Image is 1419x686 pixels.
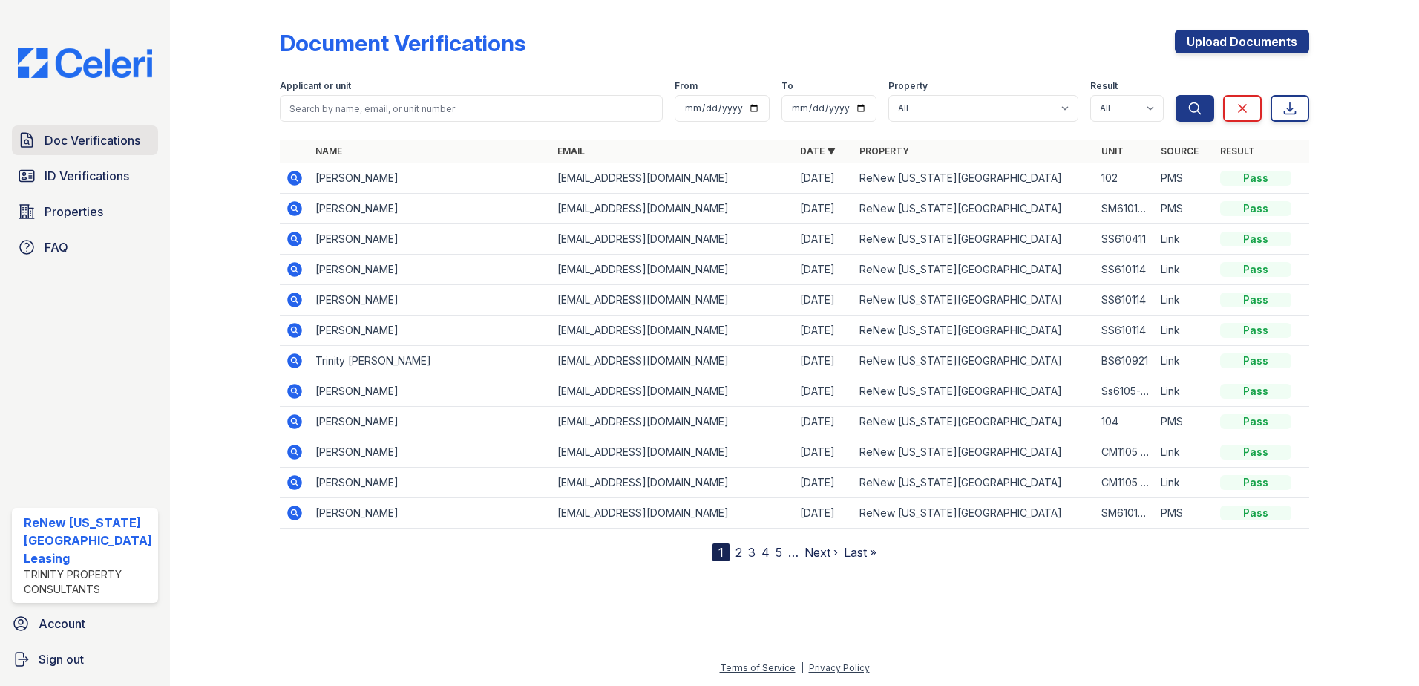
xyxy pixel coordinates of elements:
td: ReNew [US_STATE][GEOGRAPHIC_DATA] [853,224,1096,255]
td: ReNew [US_STATE][GEOGRAPHIC_DATA] [853,255,1096,285]
label: Property [888,80,928,92]
td: [EMAIL_ADDRESS][DOMAIN_NAME] [551,285,794,316]
td: CM1105 apt202 [1095,468,1155,498]
a: Sign out [6,644,164,674]
td: [DATE] [794,163,853,194]
span: Properties [45,203,103,220]
td: [PERSON_NAME] [309,224,552,255]
td: ReNew [US_STATE][GEOGRAPHIC_DATA] [853,376,1096,407]
td: Link [1155,346,1214,376]
td: PMS [1155,498,1214,529]
td: [EMAIL_ADDRESS][DOMAIN_NAME] [551,376,794,407]
td: ReNew [US_STATE][GEOGRAPHIC_DATA] [853,437,1096,468]
td: [PERSON_NAME] [309,255,552,285]
td: [EMAIL_ADDRESS][DOMAIN_NAME] [551,194,794,224]
td: [DATE] [794,376,853,407]
td: Link [1155,468,1214,498]
td: SS610114 [1095,316,1155,346]
span: … [788,543,799,561]
div: Pass [1220,232,1291,246]
td: [PERSON_NAME] [309,163,552,194]
a: Privacy Policy [809,662,870,673]
span: Doc Verifications [45,131,140,149]
td: ReNew [US_STATE][GEOGRAPHIC_DATA] [853,498,1096,529]
a: Upload Documents [1175,30,1309,53]
div: Pass [1220,262,1291,277]
td: Link [1155,316,1214,346]
td: [PERSON_NAME] [309,194,552,224]
div: Pass [1220,445,1291,460]
input: Search by name, email, or unit number [280,95,663,122]
div: Pass [1220,384,1291,399]
a: Terms of Service [720,662,796,673]
div: | [801,662,804,673]
td: Link [1155,437,1214,468]
td: ReNew [US_STATE][GEOGRAPHIC_DATA] [853,346,1096,376]
label: From [675,80,698,92]
label: To [781,80,793,92]
div: Trinity Property Consultants [24,567,152,597]
td: ReNew [US_STATE][GEOGRAPHIC_DATA] [853,316,1096,346]
td: 102 [1095,163,1155,194]
div: Pass [1220,323,1291,338]
div: Pass [1220,293,1291,307]
td: ReNew [US_STATE][GEOGRAPHIC_DATA] [853,194,1096,224]
td: [DATE] [794,316,853,346]
td: ReNew [US_STATE][GEOGRAPHIC_DATA] [853,468,1096,498]
div: Document Verifications [280,30,525,56]
a: Source [1161,146,1199,157]
img: CE_Logo_Blue-a8612792a0a2168367f1c8372b55b34899dd931a85d93a1a3d3e32e68fde9ad4.png [6,48,164,78]
a: Unit [1101,146,1124,157]
td: [EMAIL_ADDRESS][DOMAIN_NAME] [551,468,794,498]
td: [PERSON_NAME] [309,407,552,437]
td: CM1105 apt202 [1095,437,1155,468]
td: SS610114 [1095,285,1155,316]
td: [PERSON_NAME] [309,498,552,529]
span: Account [39,615,85,633]
td: [DATE] [794,224,853,255]
td: [PERSON_NAME] [309,316,552,346]
a: Result [1220,146,1255,157]
td: [PERSON_NAME] [309,376,552,407]
div: Pass [1220,353,1291,368]
a: 5 [776,545,782,560]
td: [PERSON_NAME] [309,285,552,316]
td: [DATE] [794,285,853,316]
td: [EMAIL_ADDRESS][DOMAIN_NAME] [551,498,794,529]
td: [EMAIL_ADDRESS][DOMAIN_NAME] [551,255,794,285]
a: Next › [804,545,838,560]
a: 2 [735,545,742,560]
td: Ss6105-102 [1095,376,1155,407]
td: Link [1155,376,1214,407]
td: [DATE] [794,498,853,529]
td: [DATE] [794,255,853,285]
td: Link [1155,255,1214,285]
td: [EMAIL_ADDRESS][DOMAIN_NAME] [551,224,794,255]
label: Applicant or unit [280,80,351,92]
a: Date ▼ [800,146,836,157]
td: [PERSON_NAME] [309,468,552,498]
td: 104 [1095,407,1155,437]
a: 4 [761,545,770,560]
div: Pass [1220,201,1291,216]
td: Link [1155,285,1214,316]
td: [DATE] [794,437,853,468]
td: [DATE] [794,468,853,498]
td: [DATE] [794,346,853,376]
td: ReNew [US_STATE][GEOGRAPHIC_DATA] [853,407,1096,437]
span: FAQ [45,238,68,256]
div: 1 [712,543,730,561]
a: Name [315,146,342,157]
td: ReNew [US_STATE][GEOGRAPHIC_DATA] [853,163,1096,194]
td: SS610114 [1095,255,1155,285]
div: Pass [1220,506,1291,520]
td: PMS [1155,163,1214,194]
td: [EMAIL_ADDRESS][DOMAIN_NAME] [551,437,794,468]
td: [DATE] [794,407,853,437]
label: Result [1090,80,1118,92]
div: Pass [1220,414,1291,429]
a: Property [859,146,909,157]
td: SM610122 [1095,194,1155,224]
a: Account [6,609,164,638]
